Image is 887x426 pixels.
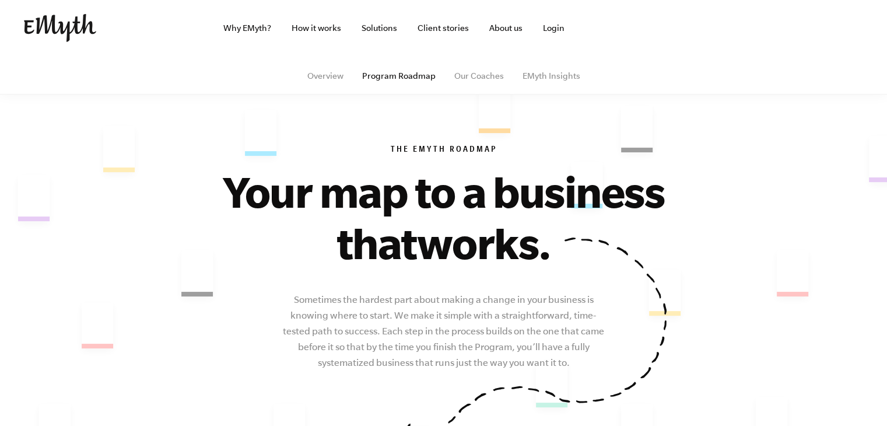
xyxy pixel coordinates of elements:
[454,71,504,81] a: Our Coaches
[24,14,96,42] img: EMyth
[187,166,700,268] h1: Your map to a business that
[523,71,580,81] a: EMyth Insights
[89,145,798,156] h6: The EMyth Roadmap
[307,71,343,81] a: Overview
[417,218,551,267] span: works.
[613,15,735,41] iframe: Embedded CTA
[281,292,606,371] p: Sometimes the hardest part about making a change in your business is knowing where to start. We m...
[741,15,864,41] iframe: Embedded CTA
[362,71,436,81] a: Program Roadmap
[829,370,887,426] iframe: Chat Widget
